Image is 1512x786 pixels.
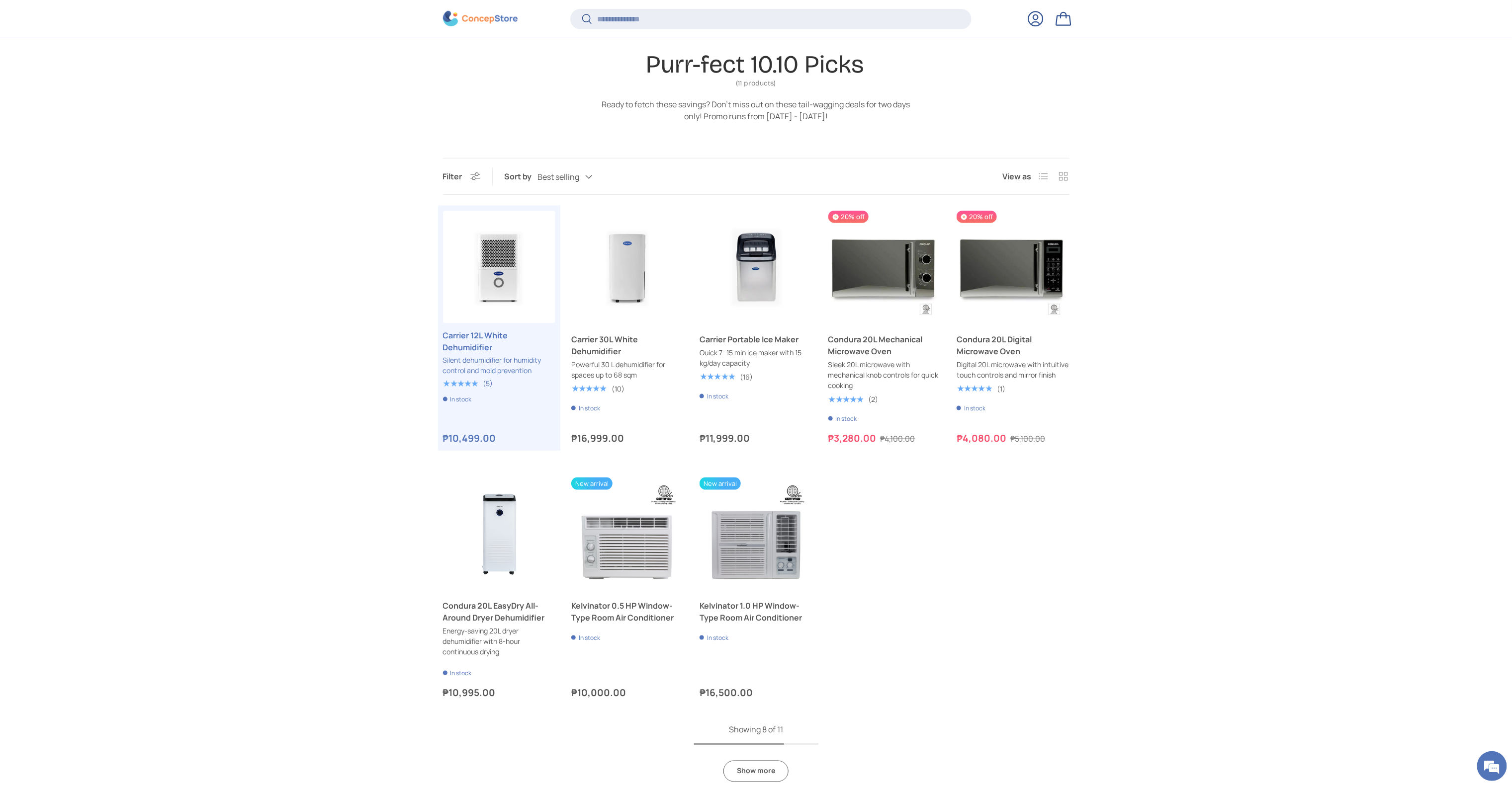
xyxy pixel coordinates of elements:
[602,99,910,122] span: Ready to fetch these savings? Don't miss out on these tail-wagging deals for two days only! Promo...
[505,170,538,182] label: Sort by
[646,80,866,87] span: (11 products)
[571,333,684,357] a: Carrier 30L White Dehumidifier
[571,477,613,490] span: New arrival
[443,724,1069,782] nav: Pagination
[538,172,580,182] span: Best selling
[571,211,684,323] a: Carrier 30L White Dehumidifier
[729,724,783,735] span: Showing 8 of 11
[146,306,180,319] em: Submit
[538,168,613,186] button: Best selling
[21,125,174,226] span: We are offline. Please leave us a message.
[700,477,812,590] a: Kelvinator 1.0 HP Window-Type Room Air Conditioner
[443,171,462,182] span: Filter
[828,211,869,223] span: 20% off
[52,56,167,69] div: Leave a message
[700,600,812,624] a: Kelvinator 1.0 HP Window-Type Room Air Conditioner
[957,211,997,223] span: 20% off
[700,477,741,490] span: New arrival
[828,333,941,357] a: Condura 20L Mechanical Microwave Oven
[700,333,812,345] a: Carrier Portable Ice Maker
[5,271,189,306] textarea: Type your message and click 'Submit'
[443,329,555,353] a: Carrier 12L White Dehumidifier
[957,211,1069,323] a: Condura 20L Digital Microwave Oven
[443,171,480,182] button: Filter
[723,761,789,782] a: Show more
[443,11,518,26] img: ConcepStore
[443,600,555,624] a: Condura 20L EasyDry All-Around Dryer Dehumidifier
[1003,170,1032,182] span: View as
[571,600,684,624] a: Kelvinator 0.5 HP Window-Type Room Air Conditioner
[646,50,864,79] h1: Purr-fect 10.10 Picks
[163,5,187,29] div: Minimize live chat window
[828,211,941,323] a: Condura 20L Mechanical Microwave Oven
[571,477,684,590] a: Kelvinator 0.5 HP Window-Type Room Air Conditioner
[443,211,555,323] a: Carrier 12L White Dehumidifier
[957,333,1069,357] a: Condura 20L Digital Microwave Oven
[700,211,812,323] a: Carrier Portable Ice Maker
[443,477,555,590] a: Condura 20L EasyDry All-Around Dryer Dehumidifier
